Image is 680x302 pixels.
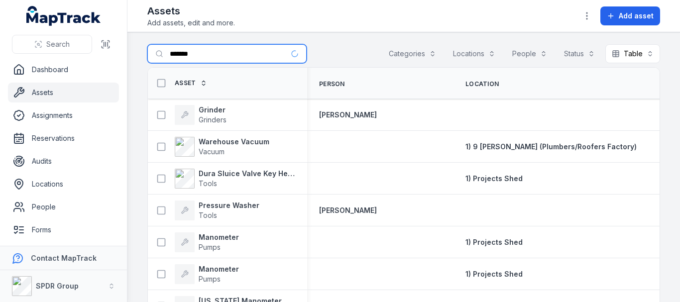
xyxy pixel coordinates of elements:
button: People [506,44,554,63]
span: 1) Projects Shed [465,174,523,183]
a: Audits [8,151,119,171]
a: Locations [8,174,119,194]
h2: Assets [147,4,235,18]
a: Dashboard [8,60,119,80]
a: ManometerPumps [175,264,239,284]
span: Pumps [199,243,221,251]
a: Assignments [8,105,119,125]
button: Search [12,35,92,54]
span: Add asset [619,11,654,21]
a: Warehouse VacuumVacuum [175,137,269,157]
span: Person [319,80,345,88]
span: Tools [199,179,217,188]
a: Reservations [8,128,119,148]
span: Add assets, edit and more. [147,18,235,28]
a: 1) Projects Shed [465,269,523,279]
strong: SPDR Group [36,282,79,290]
a: 1) 9 [PERSON_NAME] (Plumbers/Roofers Factory) [465,142,637,152]
a: Reports [8,243,119,263]
span: Pumps [199,275,221,283]
strong: Pressure Washer [199,201,259,210]
a: Assets [8,83,119,102]
strong: Warehouse Vacuum [199,137,269,147]
a: 1) Projects Shed [465,237,523,247]
a: ManometerPumps [175,232,239,252]
a: Dura Sluice Valve Key Heavy Duty 50mm-600mmTools [175,169,295,189]
span: Vacuum [199,147,225,156]
a: 1) Projects Shed [465,174,523,184]
a: GrinderGrinders [175,105,227,125]
a: [PERSON_NAME] [319,205,377,215]
strong: Dura Sluice Valve Key Heavy Duty 50mm-600mm [199,169,295,179]
button: Status [558,44,601,63]
button: Locations [447,44,502,63]
a: [PERSON_NAME] [319,110,377,120]
a: Forms [8,220,119,240]
button: Categories [382,44,443,63]
strong: Manometer [199,264,239,274]
a: MapTrack [26,6,101,26]
span: Asset [175,79,196,87]
span: 1) 9 [PERSON_NAME] (Plumbers/Roofers Factory) [465,142,637,151]
button: Add asset [600,6,660,25]
span: Location [465,80,499,88]
span: Grinders [199,115,227,124]
a: Asset [175,79,207,87]
span: 1) Projects Shed [465,270,523,278]
span: Tools [199,211,217,219]
button: Table [605,44,660,63]
span: 1) Projects Shed [465,238,523,246]
a: Pressure WasherTools [175,201,259,220]
strong: Grinder [199,105,227,115]
span: Search [46,39,70,49]
strong: Contact MapTrack [31,254,97,262]
a: People [8,197,119,217]
strong: Manometer [199,232,239,242]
